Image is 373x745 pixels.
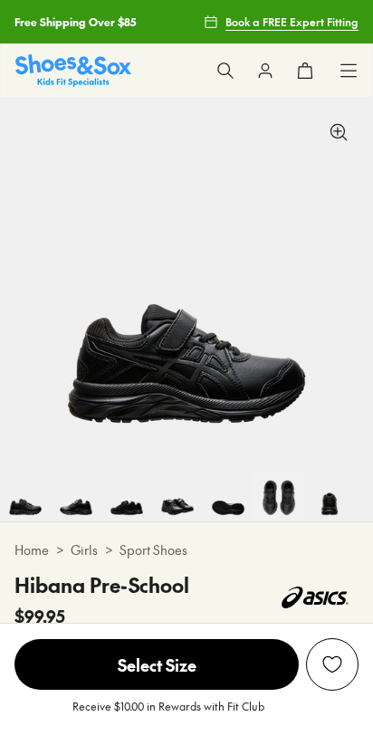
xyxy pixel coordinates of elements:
a: Sport Shoes [120,540,187,559]
button: Add to Wishlist [306,638,359,691]
img: 8-499063_1 [203,471,253,521]
a: Girls [71,540,98,559]
img: SNS_Logo_Responsive.svg [15,54,131,86]
button: Select Size [14,638,299,691]
img: 9-499064_1 [253,471,304,521]
span: Book a FREE Expert Fitting [225,14,359,30]
img: 5-269859_1 [51,471,101,521]
span: Select Size [14,639,299,690]
img: 7-269861_1 [152,471,203,521]
span: $99.95 [14,604,65,628]
h4: Hibana Pre-School [14,570,189,600]
div: > > [14,540,359,559]
a: Shoes & Sox [15,54,131,86]
img: Vendor logo [272,570,359,625]
p: Receive $10.00 in Rewards with Fit Club [72,698,264,731]
img: 6-269860_1 [101,471,152,521]
a: Book a FREE Expert Fitting [204,5,359,38]
img: 10-499065_1 [304,471,355,521]
a: Home [14,540,49,559]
